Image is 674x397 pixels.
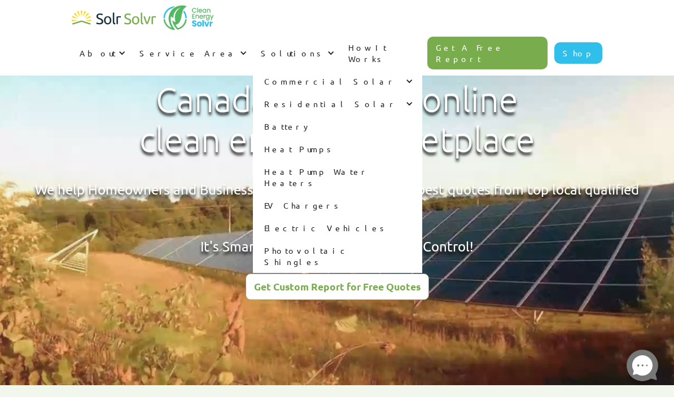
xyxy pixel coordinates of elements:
div: Residential Solar [264,98,397,109]
a: EV Chargers [253,194,422,217]
a: Get Custom Report for Free Quotes [246,274,429,300]
a: How It Works [340,30,427,76]
a: Photovoltaic Shingles [253,239,422,273]
div: Service Area [139,47,237,59]
div: Solutions [261,47,325,59]
div: About [72,36,132,70]
div: About [80,47,116,59]
div: Residential Solar [253,92,422,115]
a: Heat Pumps [253,138,422,160]
a: Heat Pump Water Heaters [253,160,422,194]
nav: Solutions [253,70,422,273]
a: Shop [554,42,602,64]
div: Get Custom Report for Free Quotes [254,281,421,292]
a: Electric Vehicles [253,217,422,239]
h1: Canada's leading online clean energy marketplace [130,80,545,161]
div: Solutions [253,36,340,70]
div: We help Homeowners and Business Owners get assessed and best quotes from top local qualified inst... [20,180,654,255]
a: Battery [253,115,422,138]
div: Commercial Solar [264,76,396,87]
div: Service Area [132,36,253,70]
a: Get A Free Report [427,37,548,69]
div: Commercial Solar [253,70,422,92]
